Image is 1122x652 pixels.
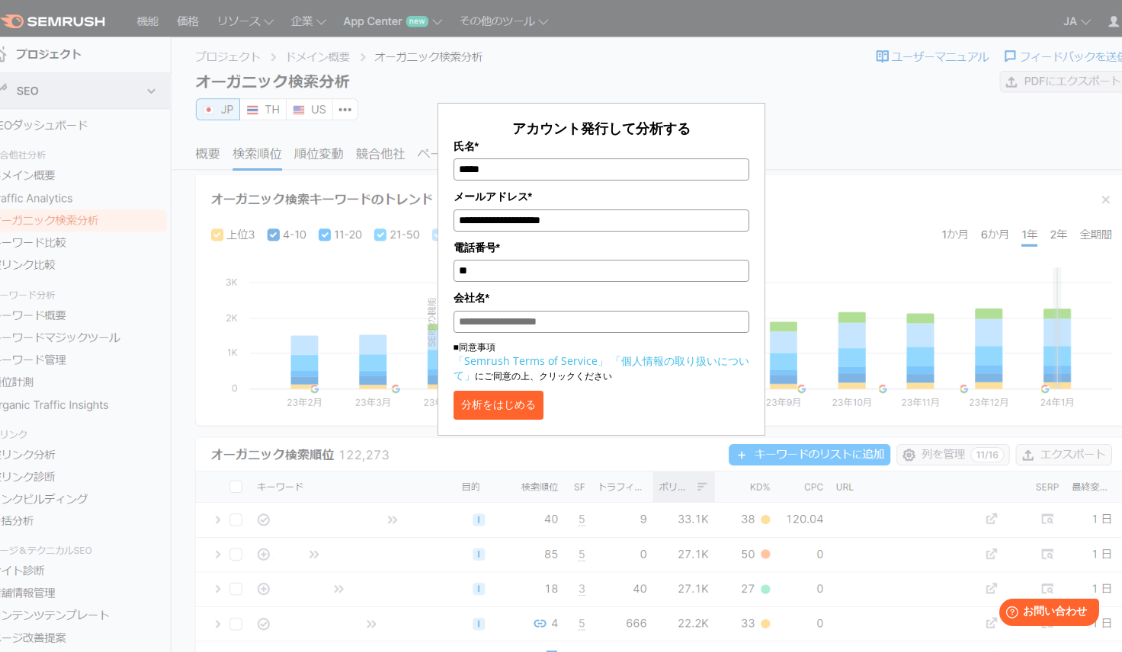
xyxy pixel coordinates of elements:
[454,353,608,368] a: 「Semrush Terms of Service」
[454,391,543,420] button: 分析をはじめる
[454,353,749,382] a: 「個人情報の取り扱いについて」
[454,239,749,256] label: 電話番号*
[454,340,749,383] p: ■同意事項 にご同意の上、クリックください
[986,593,1105,635] iframe: Help widget launcher
[454,188,749,205] label: メールアドレス*
[512,119,691,137] span: アカウント発行して分析する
